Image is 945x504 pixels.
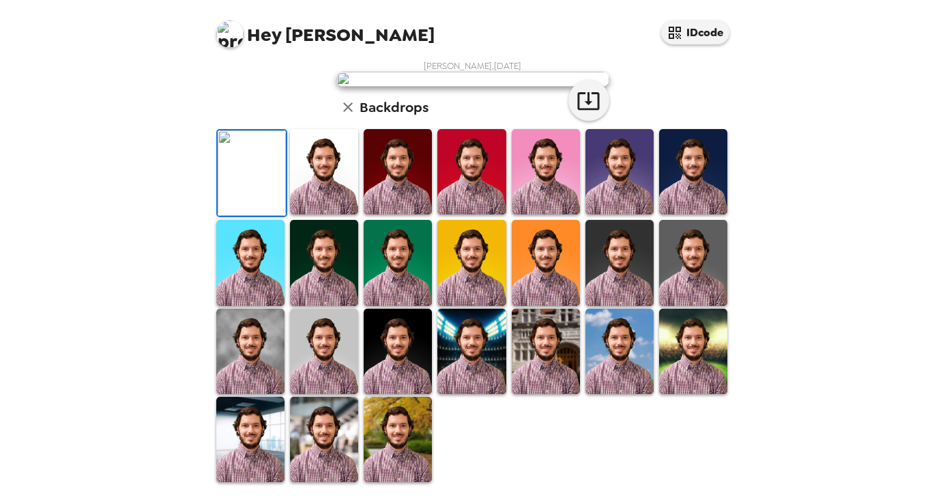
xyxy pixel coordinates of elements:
img: profile pic [216,20,244,48]
span: [PERSON_NAME] , [DATE] [424,60,521,72]
button: IDcode [661,20,729,44]
span: [PERSON_NAME] [216,14,435,44]
span: Hey [247,23,281,47]
img: user [336,72,609,87]
h6: Backdrops [360,96,428,118]
img: Original [218,130,286,216]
